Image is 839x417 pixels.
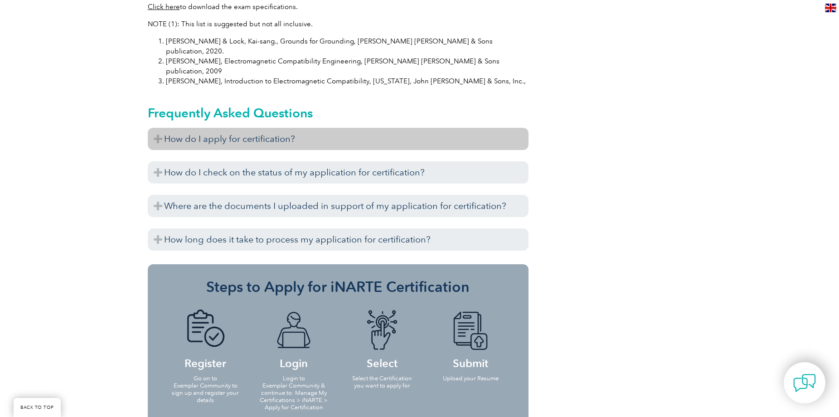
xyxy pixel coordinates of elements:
[148,106,529,120] h2: Frequently Asked Questions
[347,375,417,389] p: Select the Certification you want to apply for
[259,375,329,411] p: Login to Exemplar Community & continue to: Manage My Certifications > iNARTE > Apply for Certific...
[148,228,529,251] h3: How long does it take to process my application for certification?
[166,36,529,56] li: [PERSON_NAME] & Lock, Kai-sang., Grounds for Grounding, [PERSON_NAME] [PERSON_NAME] & Sons public...
[148,161,529,184] h3: How do I check on the status of my application for certification?
[148,3,180,11] a: Click here
[148,2,529,12] p: to download the exam specifications.
[269,310,319,351] img: icon-blue-laptop-male.png
[148,19,529,29] p: NOTE (1): This list is suggested but not all inclusive.
[170,310,241,368] h4: Register
[436,310,506,368] h4: Submit
[436,375,506,382] p: Upload your Resume
[161,278,515,296] h3: Steps to Apply for iNARTE Certification
[259,310,329,368] h4: Login
[166,56,529,76] li: [PERSON_NAME], Electromagnetic Compatibility Engineering, [PERSON_NAME] [PERSON_NAME] & Sons publ...
[148,128,529,150] h3: How do I apply for certification?
[357,310,407,351] img: icon-blue-finger-button.png
[180,310,230,351] img: icon-blue-doc-tick.png
[170,375,241,404] p: Go on to Exemplar Community to sign up and register your details
[166,76,529,86] li: [PERSON_NAME], Introduction to Electromagnetic Compatibility, [US_STATE], John [PERSON_NAME] & So...
[793,372,816,394] img: contact-chat.png
[14,398,61,417] a: BACK TO TOP
[347,310,417,368] h4: Select
[825,4,836,12] img: en
[446,310,495,351] img: icon-blue-doc-arrow.png
[148,195,529,217] h3: Where are the documents I uploaded in support of my application for certification?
